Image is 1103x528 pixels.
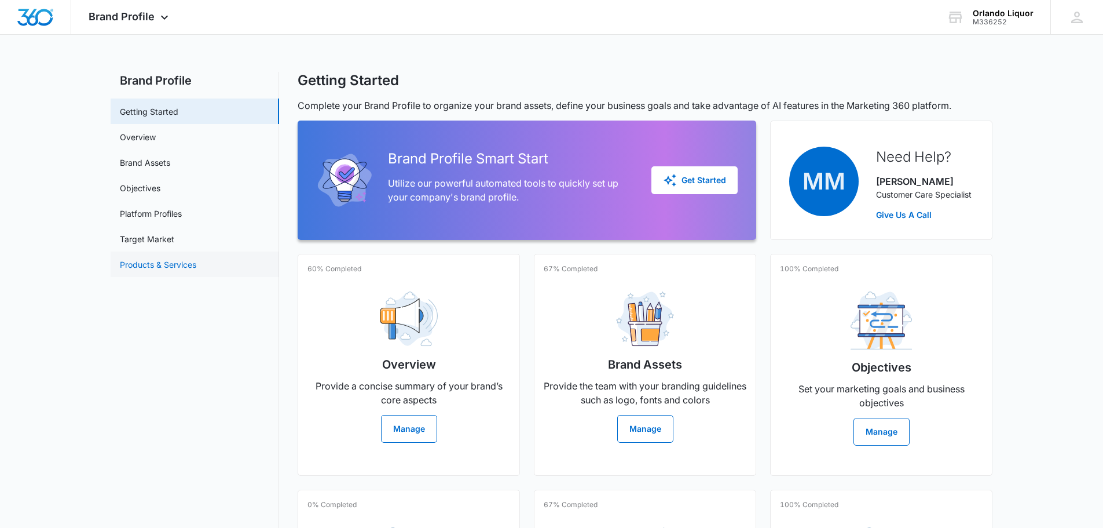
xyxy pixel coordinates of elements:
[120,105,178,118] a: Getting Started
[780,264,838,274] p: 100% Completed
[388,176,633,204] p: Utilize our powerful automated tools to quickly set up your company's brand profile.
[298,72,399,89] h1: Getting Started
[120,131,156,143] a: Overview
[780,382,983,410] p: Set your marketing goals and business objectives
[973,9,1034,18] div: account name
[381,415,437,443] button: Manage
[852,359,911,376] h2: Objectives
[651,166,738,194] button: Get Started
[876,147,972,167] h2: Need Help?
[111,72,279,89] h2: Brand Profile
[388,148,633,169] h2: Brand Profile Smart Start
[544,379,746,407] p: Provide the team with your branding guidelines such as logo, fonts and colors
[544,500,598,510] p: 67% Completed
[120,182,160,194] a: Objectives
[780,500,838,510] p: 100% Completed
[89,10,155,23] span: Brand Profile
[307,379,510,407] p: Provide a concise summary of your brand’s core aspects
[770,254,992,476] a: 100% CompletedObjectivesSet your marketing goals and business objectivesManage
[876,174,972,188] p: [PERSON_NAME]
[853,418,910,446] button: Manage
[663,173,726,187] div: Get Started
[608,356,682,373] h2: Brand Assets
[120,258,196,271] a: Products & Services
[120,156,170,169] a: Brand Assets
[534,254,756,476] a: 67% CompletedBrand AssetsProvide the team with your branding guidelines such as logo, fonts and c...
[617,415,673,443] button: Manage
[307,264,361,274] p: 60% Completed
[298,254,520,476] a: 60% CompletedOverviewProvide a concise summary of your brand’s core aspectsManage
[307,500,357,510] p: 0% Completed
[876,209,972,221] a: Give Us A Call
[382,356,436,373] h2: Overview
[544,264,598,274] p: 67% Completed
[876,188,972,201] p: Customer Care Specialist
[120,207,182,220] a: Platform Profiles
[973,18,1034,26] div: account id
[298,99,992,112] p: Complete your Brand Profile to organize your brand assets, define your business goals and take ad...
[789,147,859,216] span: MM
[120,233,174,245] a: Target Market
